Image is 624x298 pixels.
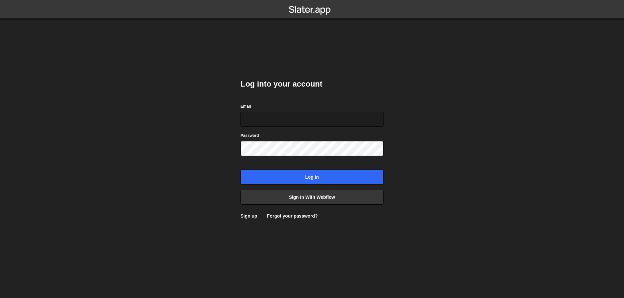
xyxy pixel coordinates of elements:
input: Log in [240,170,383,185]
label: Email [240,103,251,110]
label: Password [240,132,259,139]
a: Forgot your password? [267,213,318,219]
a: Sign in with Webflow [240,190,383,205]
h2: Log into your account [240,79,383,89]
a: Sign up [240,213,257,219]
